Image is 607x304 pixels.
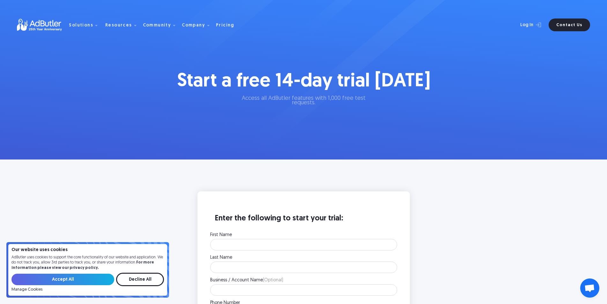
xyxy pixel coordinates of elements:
[105,15,142,35] div: Resources
[503,19,545,31] a: Log In
[216,22,240,28] a: Pricing
[210,233,397,237] label: First Name
[232,96,375,105] p: Access all AdButler features with 1,000 free test requests.
[263,278,283,283] span: (Optional)
[11,248,164,252] h4: Our website uses cookies
[580,278,599,298] div: Open chat
[182,15,215,35] div: Company
[210,214,397,230] h3: Enter the following to start your trial:
[210,278,397,283] label: Business / Account Name
[216,23,234,28] div: Pricing
[116,273,164,286] input: Decline All
[210,256,397,260] label: Last Name
[549,19,590,31] a: Contact Us
[182,23,205,28] div: Company
[11,273,164,292] form: Email Form
[69,23,93,28] div: Solutions
[143,15,181,35] div: Community
[69,15,103,35] div: Solutions
[175,70,433,93] h1: Start a free 14-day trial [DATE]
[143,23,171,28] div: Community
[105,23,132,28] div: Resources
[11,255,164,271] p: AdButler uses cookies to support the core functionality of our website and application. We do not...
[11,287,42,292] a: Manage Cookies
[11,274,114,285] input: Accept All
